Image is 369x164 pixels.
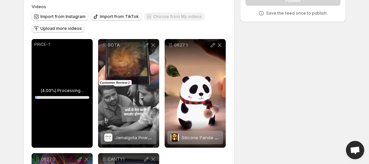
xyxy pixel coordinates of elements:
span: Import from TikTok [100,14,139,19]
button: Import from TikTok [91,13,142,21]
span: Videos [32,4,46,9]
a: Open chat [346,141,364,159]
span: Upload more videos [40,26,82,31]
div: PRICE-1(4.00%) Processing...4% [32,39,93,148]
span: Silicone Panda Touch Night Light for Kids Panda Lover Gifts [182,135,309,140]
p: GOTA [108,42,143,48]
p: 0627 2 [41,157,76,162]
button: Import from Instagram [32,13,88,21]
p: CANTY1 [108,157,143,162]
div: GOTAJamalgota Powder for Hair Growth, Natural Skin & Hair Solution ( Pack Of 2 )Jamalgota Powder ... [98,39,159,148]
p: PRICE-1 [34,42,90,47]
p: Save the feed once to publish. [266,11,328,16]
div: 0627 1Silicone Panda Touch Night Light for Kids Panda Lover GiftsSilicone Panda Touch Night Light... [165,39,226,148]
button: Upload more videos [32,24,85,33]
p: 0627 1 [174,42,209,48]
span: Jamalgota Powder for Hair Growth, Natural Skin & Hair Solution ( Pack Of 2 ) [115,135,278,140]
span: Import from Instagram [40,14,86,19]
